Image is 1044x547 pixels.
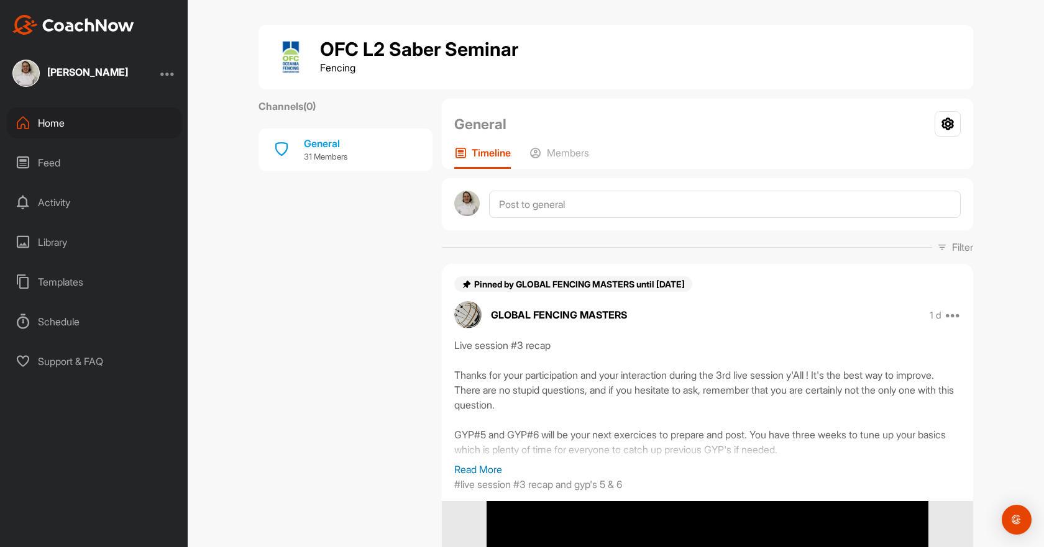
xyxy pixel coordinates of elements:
[47,67,128,77] div: [PERSON_NAME]
[7,107,182,138] div: Home
[930,309,941,322] p: 1 d
[1002,505,1032,535] div: Open Intercom Messenger
[320,60,518,75] p: Fencing
[454,301,482,328] img: avatar
[491,307,627,322] p: GLOBAL FENCING MASTERS
[472,147,511,159] p: Timeline
[7,147,182,178] div: Feed
[462,279,472,289] img: pin
[454,114,506,135] h2: General
[7,346,182,377] div: Support & FAQ
[304,151,347,163] p: 31 Members
[12,15,134,35] img: CoachNow
[259,99,316,114] label: Channels ( 0 )
[12,60,40,87] img: square_a6a7cc6cb08069d528b072ba96933b62.jpg
[7,227,182,258] div: Library
[454,191,480,216] img: avatar
[454,462,961,477] p: Read More
[474,279,685,289] span: Pinned by GLOBAL FENCING MASTERS until [DATE]
[7,266,182,297] div: Templates
[454,338,961,462] div: Live session #3 recap Thanks for your participation and your interaction during the 3rd live sess...
[952,240,973,255] p: Filter
[271,37,311,77] img: group
[320,39,518,60] h1: OFC L2 Saber Seminar
[304,136,347,151] div: General
[7,187,182,218] div: Activity
[454,477,622,492] p: #live session #3 recap and gyp's 5 & 6
[7,306,182,337] div: Schedule
[547,147,589,159] p: Members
